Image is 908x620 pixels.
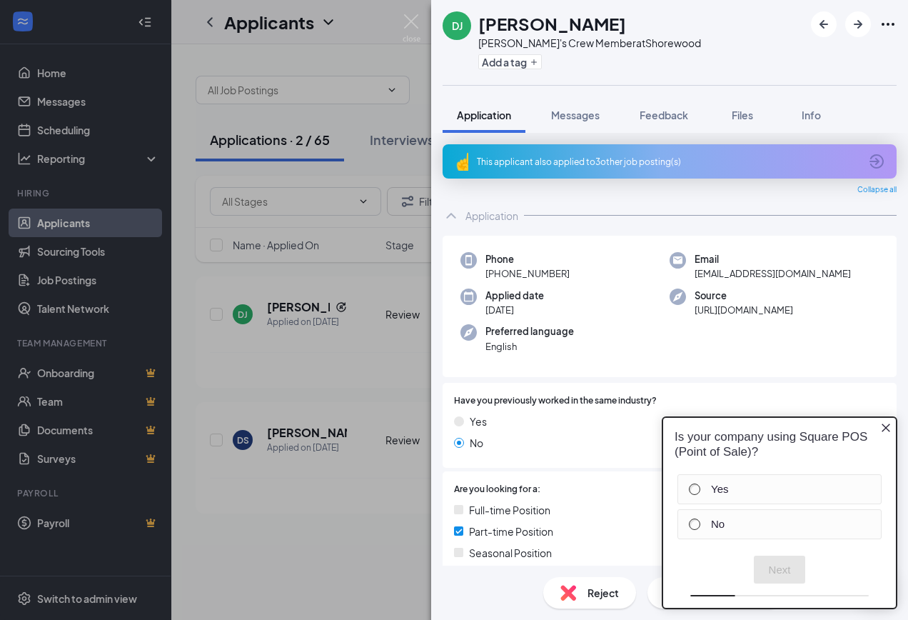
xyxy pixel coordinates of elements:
[845,11,871,37] button: ArrowRight
[695,266,851,281] span: [EMAIL_ADDRESS][DOMAIN_NAME]
[485,252,570,266] span: Phone
[849,16,867,33] svg: ArrowRight
[477,156,859,168] div: This applicant also applied to 3 other job posting(s)
[478,36,701,50] div: [PERSON_NAME]'s Crew Member at Shorewood
[443,207,460,224] svg: ChevronUp
[469,502,550,518] span: Full-time Position
[465,209,518,223] div: Application
[470,414,487,429] span: Yes
[469,524,553,539] span: Part-time Position
[857,184,897,196] span: Collapse all
[815,16,832,33] svg: ArrowLeftNew
[640,109,688,121] span: Feedback
[695,289,793,303] span: Source
[478,11,626,36] h1: [PERSON_NAME]
[452,19,463,33] div: DJ
[868,153,885,170] svg: ArrowCircle
[587,585,619,601] span: Reject
[478,54,542,69] button: PlusAdd a tag
[802,109,821,121] span: Info
[485,289,544,303] span: Applied date
[811,11,837,37] button: ArrowLeftNew
[469,545,552,561] span: Seasonal Position
[695,303,793,317] span: [URL][DOMAIN_NAME]
[551,109,600,121] span: Messages
[485,324,574,339] span: Preferred language
[732,109,753,121] span: Files
[530,58,538,66] svg: Plus
[457,109,511,121] span: Application
[454,394,657,408] span: Have you previously worked in the same industry?
[470,435,483,451] span: No
[879,16,897,33] svg: Ellipses
[695,252,851,266] span: Email
[485,266,570,281] span: [PHONE_NUMBER]
[651,403,908,620] iframe: Sprig User Feedback Dialog
[454,483,540,496] span: Are you looking for a:
[485,303,544,317] span: [DATE]
[485,339,574,354] span: English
